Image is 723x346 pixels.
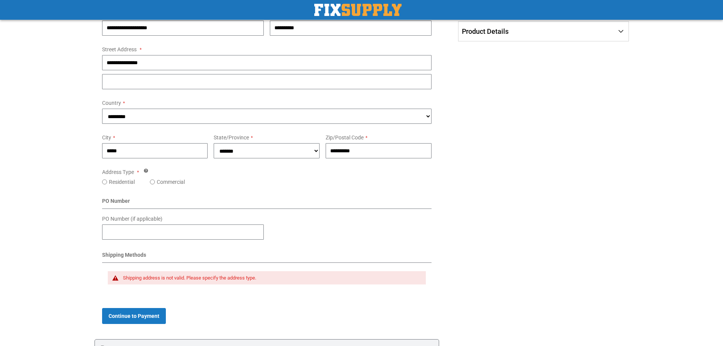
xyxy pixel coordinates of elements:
[102,197,432,209] div: PO Number
[102,169,134,175] span: Address Type
[102,251,432,263] div: Shipping Methods
[109,178,135,186] label: Residential
[102,216,162,222] span: PO Number (if applicable)
[462,27,509,35] span: Product Details
[326,134,364,141] span: Zip/Postal Code
[102,100,121,106] span: Country
[102,46,137,52] span: Street Address
[314,4,402,16] a: store logo
[314,4,402,16] img: Fix Industrial Supply
[102,134,111,141] span: City
[157,178,185,186] label: Commercial
[109,313,159,319] span: Continue to Payment
[123,275,419,281] div: Shipping address is not valid. Please specify the address type.
[214,134,249,141] span: State/Province
[102,308,166,324] button: Continue to Payment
